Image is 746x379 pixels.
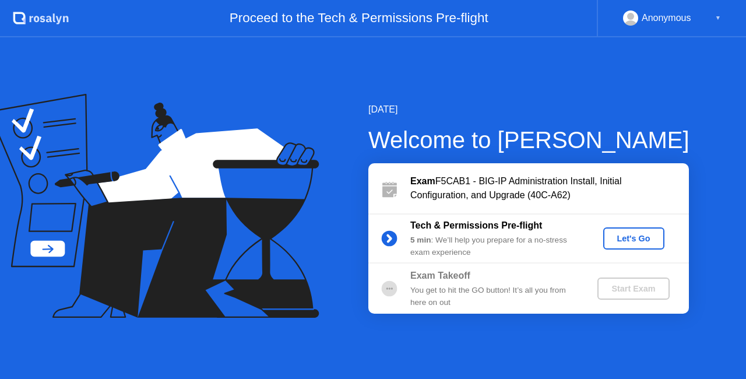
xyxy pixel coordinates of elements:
div: Welcome to [PERSON_NAME] [368,122,689,157]
button: Let's Go [603,227,664,250]
b: 5 min [410,236,431,244]
div: F5CAB1 - BIG-IP Administration Install, Initial Configuration, and Upgrade (40C-A62) [410,174,689,202]
b: Exam [410,176,435,186]
div: Let's Go [608,234,660,243]
div: You get to hit the GO button! It’s all you from here on out [410,285,578,308]
div: ▼ [715,10,721,26]
div: [DATE] [368,103,689,117]
button: Start Exam [597,278,669,300]
div: Anonymous [642,10,691,26]
b: Exam Takeoff [410,271,470,280]
b: Tech & Permissions Pre-flight [410,220,542,230]
div: Start Exam [602,284,664,293]
div: : We’ll help you prepare for a no-stress exam experience [410,234,578,258]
